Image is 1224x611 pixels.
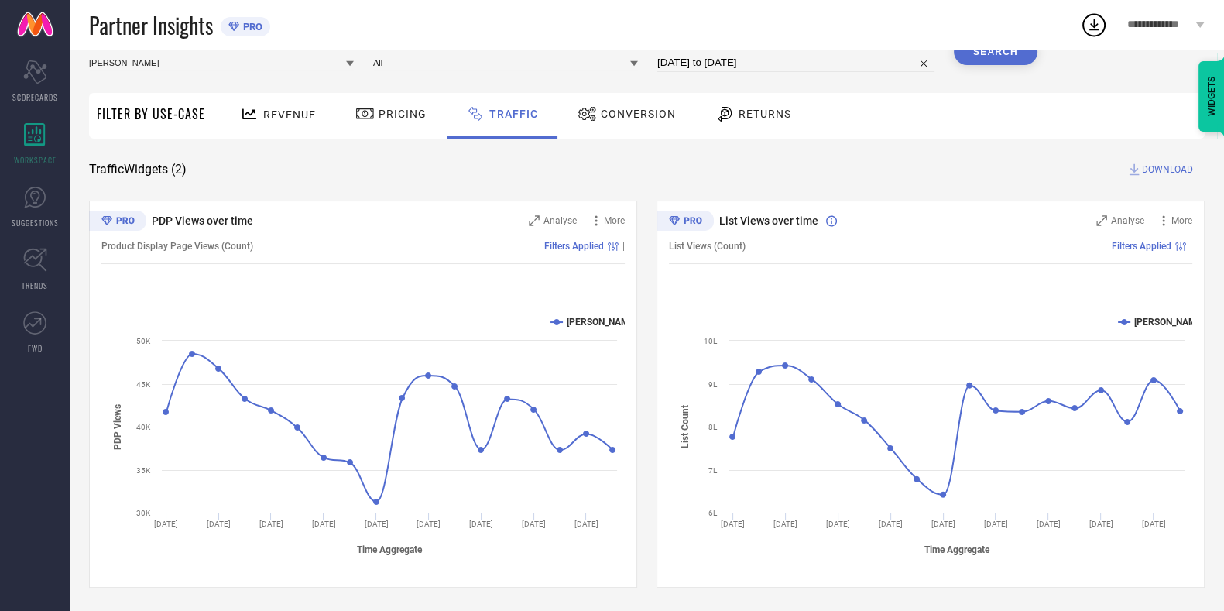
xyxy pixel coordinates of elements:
text: 7L [708,466,718,475]
svg: Zoom [529,215,540,226]
span: | [622,241,625,252]
text: [DATE] [469,520,493,528]
text: [DATE] [879,520,903,528]
text: [DATE] [365,520,389,528]
tspan: Time Aggregate [924,544,990,554]
span: DOWNLOAD [1142,162,1193,177]
span: Filters Applied [544,241,604,252]
input: Select time period [657,53,934,72]
div: Premium [657,211,714,234]
span: WORKSPACE [14,154,57,166]
text: 10L [704,337,718,345]
span: SCORECARDS [12,91,58,103]
span: Analyse [543,215,577,226]
span: SUGGESTIONS [12,217,59,228]
text: [DATE] [207,520,231,528]
text: [DATE] [984,520,1008,528]
span: TRENDS [22,280,48,291]
text: [DATE] [574,520,598,528]
span: Revenue [263,108,316,121]
text: 30K [136,509,151,517]
text: 6L [708,509,718,517]
text: [DATE] [1089,520,1113,528]
tspan: PDP Views [112,403,123,449]
text: [DATE] [259,520,283,528]
text: 35K [136,466,151,475]
span: Filter By Use-Case [97,105,205,123]
text: 50K [136,337,151,345]
text: [DATE] [312,520,336,528]
span: | [1190,241,1192,252]
span: Conversion [601,108,676,120]
span: PDP Views over time [152,215,253,227]
text: [PERSON_NAME] [1134,317,1205,328]
text: [DATE] [522,520,546,528]
text: [DATE] [154,520,178,528]
span: Pricing [379,108,427,120]
text: [DATE] [1037,520,1061,528]
button: Search [954,39,1037,65]
span: List Views over time [719,215,818,227]
span: Traffic Widgets ( 2 ) [89,162,187,177]
span: Filters Applied [1112,241,1171,252]
text: [DATE] [931,520,955,528]
span: Analyse [1111,215,1144,226]
text: [DATE] [773,520,797,528]
span: Product Display Page Views (Count) [101,241,253,252]
text: 8L [708,423,718,431]
span: Returns [739,108,791,120]
text: [DATE] [721,520,745,528]
text: [DATE] [1142,520,1166,528]
tspan: List Count [680,405,691,448]
span: PRO [239,21,262,33]
span: FWD [28,342,43,354]
text: 40K [136,423,151,431]
text: [PERSON_NAME] [567,317,637,328]
text: [DATE] [826,520,850,528]
span: More [604,215,625,226]
text: 45K [136,380,151,389]
span: Partner Insights [89,9,213,41]
text: [DATE] [417,520,441,528]
div: Premium [89,211,146,234]
tspan: Time Aggregate [357,544,423,554]
span: List Views (Count) [669,241,746,252]
text: 9L [708,380,718,389]
div: Open download list [1080,11,1108,39]
span: More [1171,215,1192,226]
span: Traffic [489,108,538,120]
svg: Zoom [1096,215,1107,226]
